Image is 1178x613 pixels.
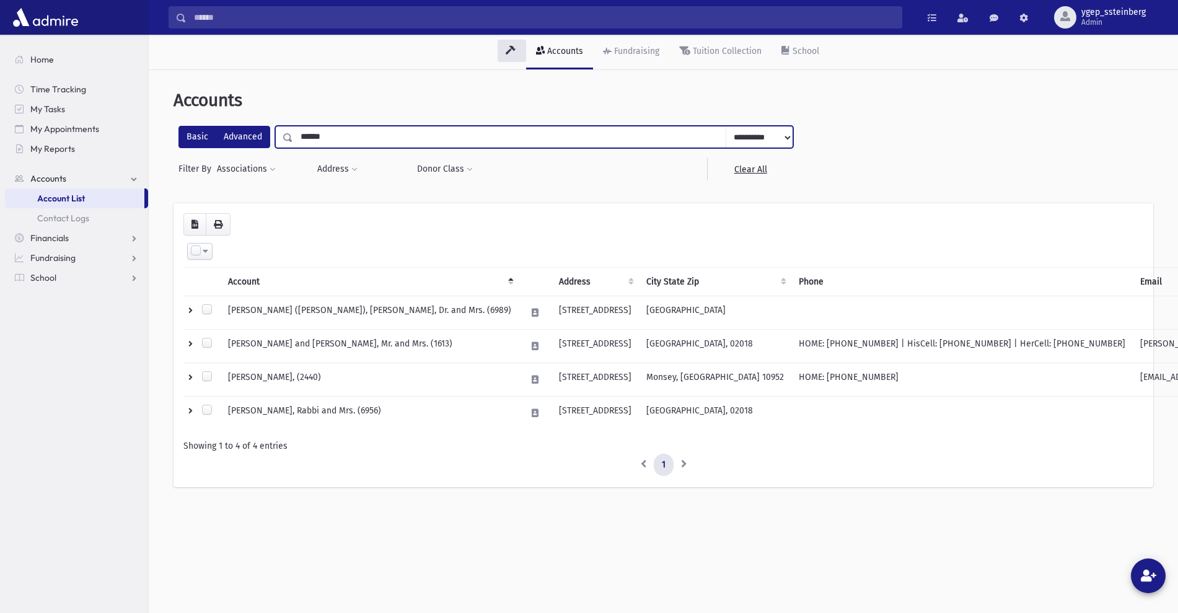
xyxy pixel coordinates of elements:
a: School [5,268,148,288]
button: Print [206,213,231,236]
td: [PERSON_NAME] ([PERSON_NAME]), [PERSON_NAME], Dr. and Mrs. (6989) [221,296,519,330]
span: Contact Logs [37,213,89,224]
a: My Reports [5,139,148,159]
td: [STREET_ADDRESS] [552,296,639,330]
button: CSV [183,213,206,236]
div: School [790,46,819,56]
div: Fundraising [612,46,659,56]
td: [STREET_ADDRESS] [552,397,639,430]
div: Accounts [545,46,583,56]
input: Search [187,6,902,29]
span: Filter By [178,162,216,175]
span: Accounts [174,90,242,110]
td: [PERSON_NAME], (2440) [221,363,519,397]
a: Accounts [526,35,593,69]
a: Fundraising [593,35,669,69]
a: Tuition Collection [669,35,771,69]
span: Admin [1081,17,1146,27]
span: School [30,272,56,283]
a: Accounts [5,169,148,188]
div: FilterModes [178,126,270,148]
a: Clear All [707,158,793,180]
span: Time Tracking [30,84,86,95]
a: Home [5,50,148,69]
button: Address [317,158,358,180]
a: School [771,35,829,69]
th: Account: activate to sort column descending [221,268,519,296]
a: Contact Logs [5,208,148,228]
td: [GEOGRAPHIC_DATA] [639,296,791,330]
td: [GEOGRAPHIC_DATA], 02018 [639,330,791,363]
span: Financials [30,232,69,244]
span: ygep_ssteinberg [1081,7,1146,17]
label: Basic [178,126,216,148]
th: Address : activate to sort column ascending [552,268,639,296]
span: My Reports [30,143,75,154]
a: Time Tracking [5,79,148,99]
a: Fundraising [5,248,148,268]
td: HOME: [PHONE_NUMBER] | HisCell: [PHONE_NUMBER] | HerCell: [PHONE_NUMBER] [791,330,1133,363]
div: Tuition Collection [690,46,762,56]
td: [PERSON_NAME] and [PERSON_NAME], Mr. and Mrs. (1613) [221,330,519,363]
td: [STREET_ADDRESS] [552,363,639,397]
td: Monsey, [GEOGRAPHIC_DATA] 10952 [639,363,791,397]
td: [PERSON_NAME], Rabbi and Mrs. (6956) [221,397,519,430]
th: Phone [791,268,1133,296]
img: AdmirePro [10,5,81,30]
span: My Tasks [30,104,65,115]
span: Accounts [30,173,66,184]
span: Home [30,54,54,65]
a: My Appointments [5,119,148,139]
td: HOME: [PHONE_NUMBER] [791,363,1133,397]
a: My Tasks [5,99,148,119]
span: Fundraising [30,252,76,263]
button: Donor Class [416,158,473,180]
span: Account List [37,193,85,204]
a: Financials [5,228,148,248]
td: [GEOGRAPHIC_DATA], 02018 [639,397,791,430]
label: Advanced [216,126,270,148]
th: City State Zip : activate to sort column ascending [639,268,791,296]
td: [STREET_ADDRESS] [552,330,639,363]
div: Showing 1 to 4 of 4 entries [183,439,1143,452]
a: Account List [5,188,144,208]
button: Associations [216,158,276,180]
a: 1 [654,454,674,476]
span: My Appointments [30,123,99,135]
